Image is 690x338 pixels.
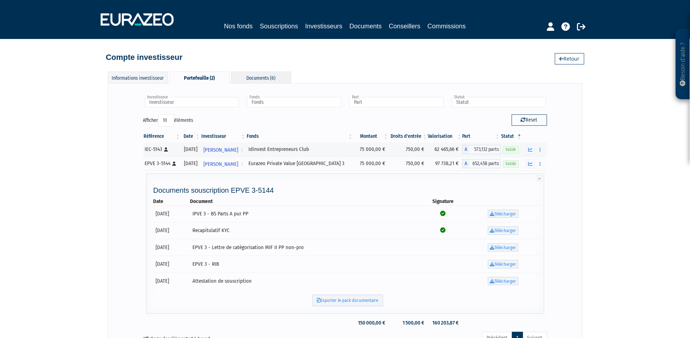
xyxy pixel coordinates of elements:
td: [DATE] [153,273,190,290]
td: [DATE] [153,239,190,256]
a: Exporter le pack documentaire [313,295,383,306]
th: Statut : activer pour trier la colonne par ordre d&eacute;croissant [501,130,523,142]
label: Afficher éléments [143,114,193,126]
th: Investisseur: activer pour trier la colonne par ordre croissant [201,130,246,142]
p: Besoin d'aide ? [679,32,687,96]
a: Nos fonds [224,21,253,31]
div: Eurazeo Private Value [GEOGRAPHIC_DATA] 3 [249,160,351,167]
a: Télécharger [488,260,518,269]
a: Retour [555,53,584,64]
div: [DATE] [184,146,198,153]
a: [PERSON_NAME] [201,142,246,157]
td: [DATE] [153,222,190,239]
td: 75 000,00 € [353,157,389,171]
h4: Documents souscription EPVE 3-5144 [153,186,542,194]
span: A [462,145,470,154]
th: Document [190,198,422,205]
a: Télécharger [488,243,518,252]
td: 97 738,21 € [428,157,462,171]
div: EPVE 3-5144 [145,160,179,167]
th: Droits d'entrée: activer pour trier la colonne par ordre croissant [389,130,428,142]
td: 75 000,00 € [353,142,389,157]
a: Télécharger [488,226,518,235]
td: IPVE 3 - BS Parts A pur PP [190,205,422,222]
i: Voir l'investisseur [241,143,243,157]
img: 1732889491-logotype_eurazeo_blanc_rvb.png [101,13,174,26]
a: Télécharger [488,210,518,218]
td: 62 465,66 € [428,142,462,157]
th: Valorisation: activer pour trier la colonne par ordre croissant [428,130,462,142]
th: Part: activer pour trier la colonne par ordre croissant [462,130,501,142]
td: 1 500,00 € [389,317,428,329]
div: A - Idinvest Entrepreneurs Club [462,145,501,154]
div: Idinvest Entrepreneurs Club [249,146,351,153]
td: EPVE 3 - RIB [190,256,422,273]
a: Documents [350,21,382,31]
a: Commissions [428,21,466,31]
div: Documents (6) [231,72,291,83]
td: EPVE 3 - Lettre de catégorisation MIF II PP non-pro [190,239,422,256]
th: Date: activer pour trier la colonne par ordre croissant [181,130,201,142]
span: Valide [503,146,519,153]
div: IEC-5143 [145,146,179,153]
a: Souscriptions [260,21,298,31]
td: [DATE] [153,256,190,273]
a: Investisseurs [305,21,342,32]
span: Valide [503,160,519,167]
div: [DATE] [184,160,198,167]
i: [Français] Personne physique [173,162,176,166]
td: [DATE] [153,205,190,222]
span: 652,458 parts [470,159,501,168]
th: Fonds: activer pour trier la colonne par ordre croissant [246,130,354,142]
i: Voir l'investisseur [241,158,243,171]
button: Reset [512,114,547,126]
div: Informations investisseur [108,72,168,83]
span: [PERSON_NAME] [203,143,238,157]
h4: Compte investisseur [106,53,183,62]
th: Signature [422,198,464,205]
a: [PERSON_NAME] [201,157,246,171]
th: Date [153,198,190,205]
a: Conseillers [389,21,421,31]
th: Référence : activer pour trier la colonne par ordre croissant [143,130,181,142]
div: Portefeuille (2) [169,72,230,84]
div: A - Eurazeo Private Value Europe 3 [462,159,501,168]
select: Afficheréléments [158,114,174,126]
a: Télécharger [488,277,518,286]
td: 750,00 € [389,142,428,157]
td: 160 203,87 € [428,317,462,329]
span: A [462,159,470,168]
td: 150 000,00 € [353,317,389,329]
th: Montant: activer pour trier la colonne par ordre croissant [353,130,389,142]
td: 750,00 € [389,157,428,171]
i: [Français] Personne physique [164,147,168,152]
span: [PERSON_NAME] [203,158,238,171]
td: Attestation de souscription [190,273,422,290]
td: Recapitulatif KYC [190,222,422,239]
span: 573,132 parts [470,145,501,154]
